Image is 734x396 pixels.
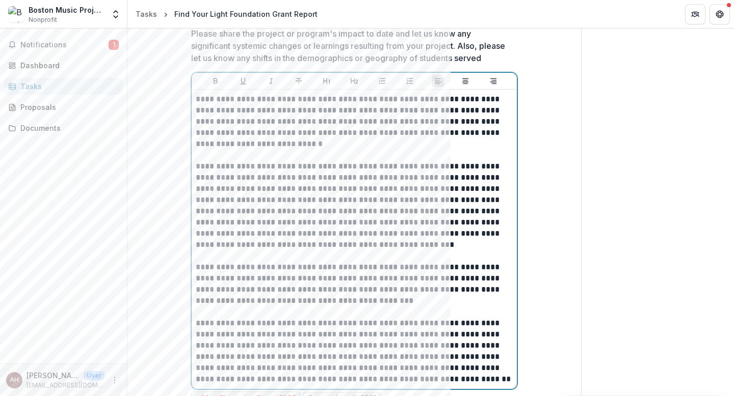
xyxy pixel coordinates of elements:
[29,15,57,24] span: Nonprofit
[4,57,123,74] a: Dashboard
[432,75,444,87] button: Align Left
[404,75,416,87] button: Ordered List
[109,374,121,386] button: More
[109,40,119,50] span: 1
[710,4,730,24] button: Get Help
[10,377,19,383] div: Amanda Hill
[4,120,123,136] a: Documents
[237,75,249,87] button: Underline
[4,99,123,116] a: Proposals
[109,4,123,24] button: Open entity switcher
[20,123,115,133] div: Documents
[459,75,471,87] button: Align Center
[27,381,104,390] p: [EMAIL_ADDRESS][DOMAIN_NAME]
[27,370,80,381] p: [PERSON_NAME]
[136,9,157,19] div: Tasks
[132,7,322,21] nav: breadcrumb
[20,81,115,92] div: Tasks
[29,5,104,15] div: Boston Music Project
[293,75,305,87] button: Strike
[4,37,123,53] button: Notifications1
[84,371,104,380] p: User
[20,102,115,112] div: Proposals
[132,7,161,21] a: Tasks
[265,75,277,87] button: Italicize
[348,75,360,87] button: Heading 2
[20,60,115,71] div: Dashboard
[487,75,500,87] button: Align Right
[20,41,109,49] span: Notifications
[4,78,123,95] a: Tasks
[209,75,222,87] button: Bold
[376,75,388,87] button: Bullet List
[174,9,318,19] div: Find Your Light Foundation Grant Report
[191,27,511,64] p: Please share the project or program's impact to date and let us know any significant systemic cha...
[321,75,333,87] button: Heading 1
[8,6,24,22] img: Boston Music Project
[685,4,705,24] button: Partners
